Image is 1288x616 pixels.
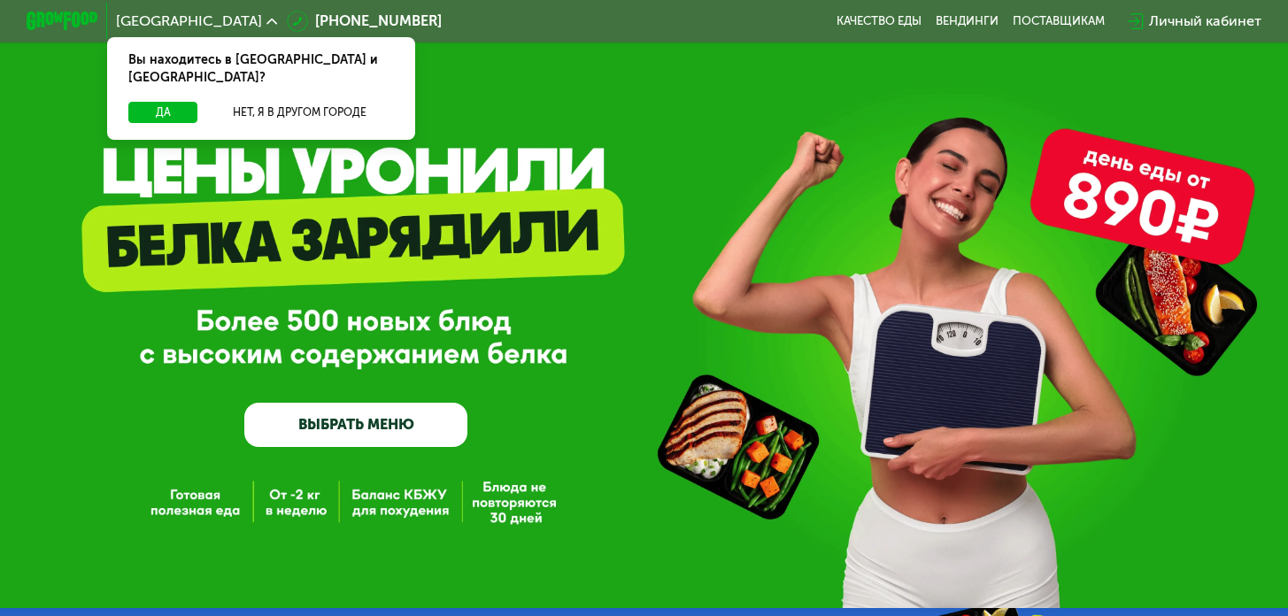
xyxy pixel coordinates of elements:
[244,403,467,448] a: ВЫБРАТЬ МЕНЮ
[128,102,197,123] button: Да
[204,102,393,123] button: Нет, я в другом городе
[1013,14,1105,28] div: поставщикам
[1149,11,1261,32] div: Личный кабинет
[116,14,262,28] span: [GEOGRAPHIC_DATA]
[287,11,442,32] a: [PHONE_NUMBER]
[936,14,999,28] a: Вендинги
[837,14,922,28] a: Качество еды
[107,37,415,102] div: Вы находитесь в [GEOGRAPHIC_DATA] и [GEOGRAPHIC_DATA]?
